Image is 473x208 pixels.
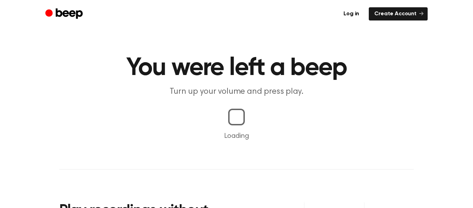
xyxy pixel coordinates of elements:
a: Log in [338,7,365,20]
p: Loading [8,131,465,141]
h1: You were left a beep [59,56,414,81]
p: Turn up your volume and press play. [104,86,369,98]
a: Create Account [369,7,428,20]
a: Beep [45,7,84,21]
